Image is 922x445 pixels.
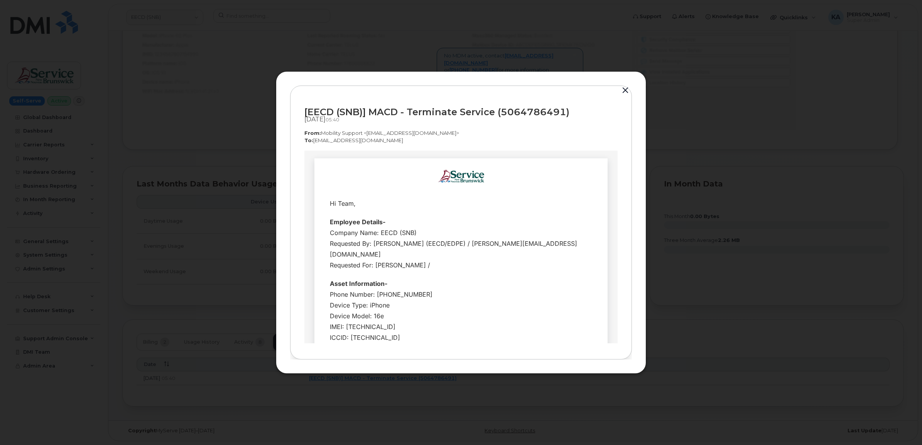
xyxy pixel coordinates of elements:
div: Phone Number: [PHONE_NUMBER] Device Type: iPhone Device Model: 16e IMEI: [TECHNICAL_ID] ICCID: [T... [25,138,288,203]
div: [EECD (SNB)] MACD - Terminate Service (5064786491) [304,107,618,117]
strong: To: [304,137,313,143]
div: Asset Information- [25,128,288,138]
p: [EMAIL_ADDRESS][DOMAIN_NAME] [304,137,618,144]
div: Hi Team, [25,47,288,58]
div: [DATE] [304,116,618,123]
p: Mobility Support <[EMAIL_ADDRESS][DOMAIN_NAME]> [304,129,618,137]
div: Company Name: EECD (SNB) Requested By: [PERSON_NAME] (EECD/EDPE) / [PERSON_NAME][EMAIL_ADDRESS][D... [25,77,288,120]
img: email_ServiceNB-Colour.png [133,19,180,32]
div: Employee Details- [25,66,288,77]
span: 05:40 [326,117,339,123]
strong: From: [304,130,321,136]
